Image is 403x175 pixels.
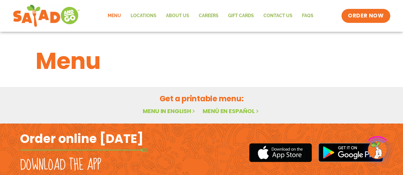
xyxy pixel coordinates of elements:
span: ORDER NOW [348,12,384,20]
img: fork [20,148,148,152]
a: About Us [161,9,194,23]
img: new-SAG-logo-768×292 [13,3,80,29]
h2: Download the app [20,156,101,174]
a: Contact Us [259,9,297,23]
a: Menu [103,9,126,23]
a: Menú en español [203,107,260,115]
h2: Get a printable menu: [36,93,368,104]
h1: Menu [36,44,368,78]
a: ORDER NOW [342,9,390,23]
a: FAQs [297,9,318,23]
a: Menu in English [143,107,196,115]
h2: Order online [DATE] [20,131,143,146]
a: GIFT CARDS [223,9,259,23]
img: appstore [249,142,312,163]
a: Careers [194,9,223,23]
img: google_play [318,143,383,162]
a: Locations [126,9,161,23]
nav: Menu [103,9,318,23]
